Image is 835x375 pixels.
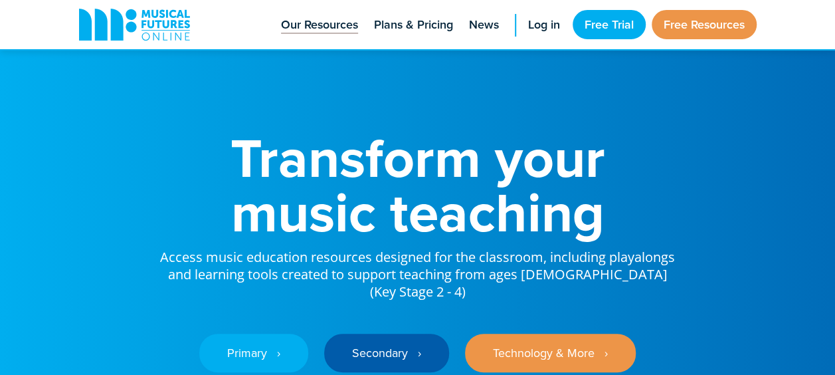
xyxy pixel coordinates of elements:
[469,16,499,34] span: News
[573,10,646,39] a: Free Trial
[159,239,677,301] p: Access music education resources designed for the classroom, including playalongs and learning to...
[159,130,677,239] h1: Transform your music teaching
[652,10,757,39] a: Free Resources
[528,16,560,34] span: Log in
[281,16,358,34] span: Our Resources
[199,334,308,372] a: Primary ‎‏‏‎ ‎ ›
[324,334,449,372] a: Secondary ‎‏‏‎ ‎ ›
[465,334,636,372] a: Technology & More ‎‏‏‎ ‎ ›
[374,16,453,34] span: Plans & Pricing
